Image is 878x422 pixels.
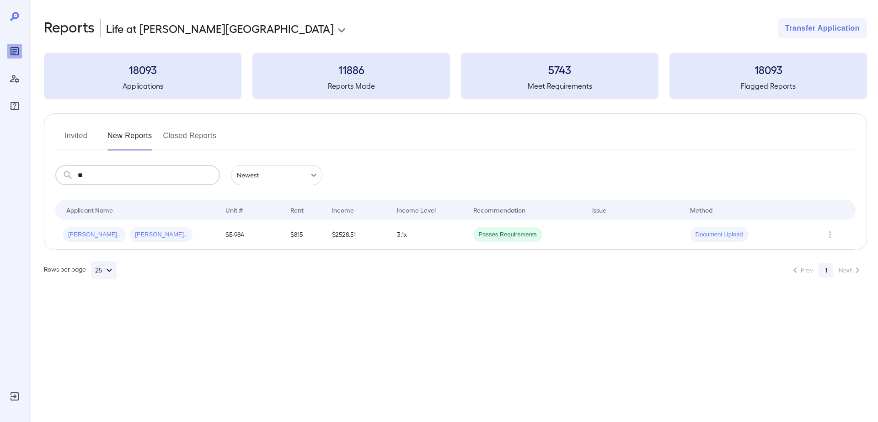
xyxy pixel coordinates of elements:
h2: Reports [44,18,95,38]
div: Rows per page [44,261,117,279]
h3: 5743 [461,62,658,77]
div: Rent [290,204,305,215]
h5: Reports Made [252,80,450,91]
button: New Reports [107,128,152,150]
div: Newest [231,165,322,185]
p: Life at [PERSON_NAME][GEOGRAPHIC_DATA] [106,21,334,36]
h5: Applications [44,80,241,91]
button: Closed Reports [163,128,217,150]
td: 3.1x [390,220,466,250]
nav: pagination navigation [786,263,867,278]
td: $2528.51 [325,220,390,250]
div: Reports [7,44,22,59]
button: Invited [55,128,96,150]
td: $815 [283,220,325,250]
div: FAQ [7,99,22,113]
summary: 18093Applications11886Reports Made5743Meet Requirements18093Flagged Reports [44,53,867,99]
h5: Meet Requirements [461,80,658,91]
div: Method [690,204,712,215]
div: Income Level [397,204,436,215]
button: 25 [91,261,117,279]
h3: 18093 [669,62,867,77]
span: Passes Requirements [473,230,542,239]
div: Recommendation [473,204,525,215]
div: Applicant Name [66,204,113,215]
div: Manage Users [7,71,22,86]
div: Income [332,204,354,215]
span: [PERSON_NAME].. [63,230,126,239]
h3: 11886 [252,62,450,77]
button: page 1 [819,263,833,278]
button: Transfer Application [778,18,867,38]
span: Document Upload [690,230,749,239]
h5: Flagged Reports [669,80,867,91]
h3: 18093 [44,62,241,77]
button: Row Actions [823,227,837,242]
div: Unit # [225,204,243,215]
div: Log Out [7,389,22,404]
span: [PERSON_NAME].. [129,230,193,239]
td: SE-984 [218,220,283,250]
div: Issue [592,204,607,215]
